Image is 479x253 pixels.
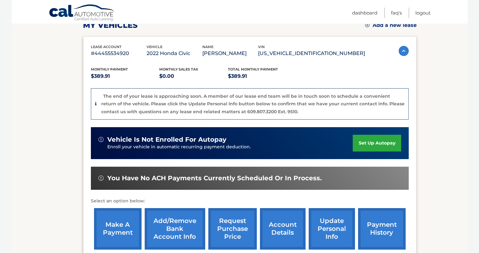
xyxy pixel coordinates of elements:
span: You have no ACH payments currently scheduled or in process. [107,174,322,182]
img: add.svg [365,23,369,27]
span: vehicle [147,45,162,49]
span: lease account [91,45,122,49]
a: request purchase price [208,208,257,250]
a: account details [260,208,306,250]
p: The end of your lease is approaching soon. A member of our lease end team will be in touch soon t... [101,93,405,114]
p: [US_VEHICLE_IDENTIFICATION_NUMBER] [258,49,365,58]
h2: my vehicles [83,21,138,30]
a: FAQ's [391,8,402,18]
p: [PERSON_NAME] [202,49,258,58]
a: Logout [415,8,431,18]
span: vehicle is not enrolled for autopay [107,136,226,144]
p: 2022 Honda Civic [147,49,202,58]
a: update personal info [309,208,355,250]
p: Select an option below: [91,197,409,205]
a: Cal Automotive [49,4,115,22]
a: make a payment [94,208,142,250]
span: Total Monthly Payment [228,67,278,71]
span: vin [258,45,265,49]
a: Add/Remove bank account info [145,208,205,250]
p: Enroll your vehicle in automatic recurring payment deduction. [107,144,353,151]
p: $389.91 [91,72,160,81]
span: name [202,45,213,49]
span: Monthly Payment [91,67,128,71]
span: Monthly sales Tax [159,67,198,71]
p: $0.00 [159,72,228,81]
p: #44455534920 [91,49,147,58]
a: payment history [358,208,406,250]
a: set up autopay [353,135,401,151]
img: alert-white.svg [98,137,104,142]
a: Dashboard [352,8,377,18]
img: alert-white.svg [98,176,104,181]
a: Add a new lease [365,22,417,28]
img: accordion-active.svg [399,46,409,56]
p: $389.91 [228,72,297,81]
